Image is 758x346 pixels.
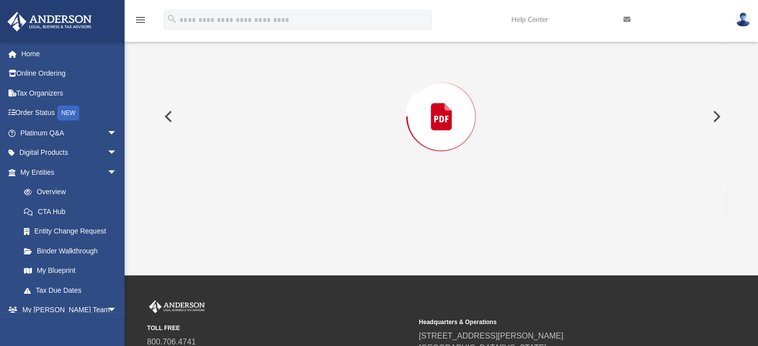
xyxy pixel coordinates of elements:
[7,162,132,182] a: My Entitiesarrow_drop_down
[107,300,127,321] span: arrow_drop_down
[7,143,132,163] a: Digital Productsarrow_drop_down
[14,222,132,241] a: Entity Change Request
[147,300,207,313] img: Anderson Advisors Platinum Portal
[14,280,132,300] a: Tax Due Dates
[7,300,127,320] a: My [PERSON_NAME] Teamarrow_drop_down
[705,103,727,130] button: Next File
[419,318,683,327] small: Headquarters & Operations
[107,123,127,143] span: arrow_drop_down
[7,103,132,123] a: Order StatusNEW
[147,338,196,346] a: 800.706.4741
[156,103,178,130] button: Previous File
[166,13,177,24] i: search
[147,324,412,333] small: TOLL FREE
[107,162,127,183] span: arrow_drop_down
[57,106,79,120] div: NEW
[14,261,127,281] a: My Blueprint
[14,241,132,261] a: Binder Walkthrough
[419,332,563,340] a: [STREET_ADDRESS][PERSON_NAME]
[7,123,132,143] a: Platinum Q&Aarrow_drop_down
[7,83,132,103] a: Tax Organizers
[736,12,751,27] img: User Pic
[7,64,132,84] a: Online Ordering
[7,44,132,64] a: Home
[107,143,127,163] span: arrow_drop_down
[14,202,132,222] a: CTA Hub
[4,12,95,31] img: Anderson Advisors Platinum Portal
[135,19,147,26] a: menu
[14,182,132,202] a: Overview
[135,14,147,26] i: menu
